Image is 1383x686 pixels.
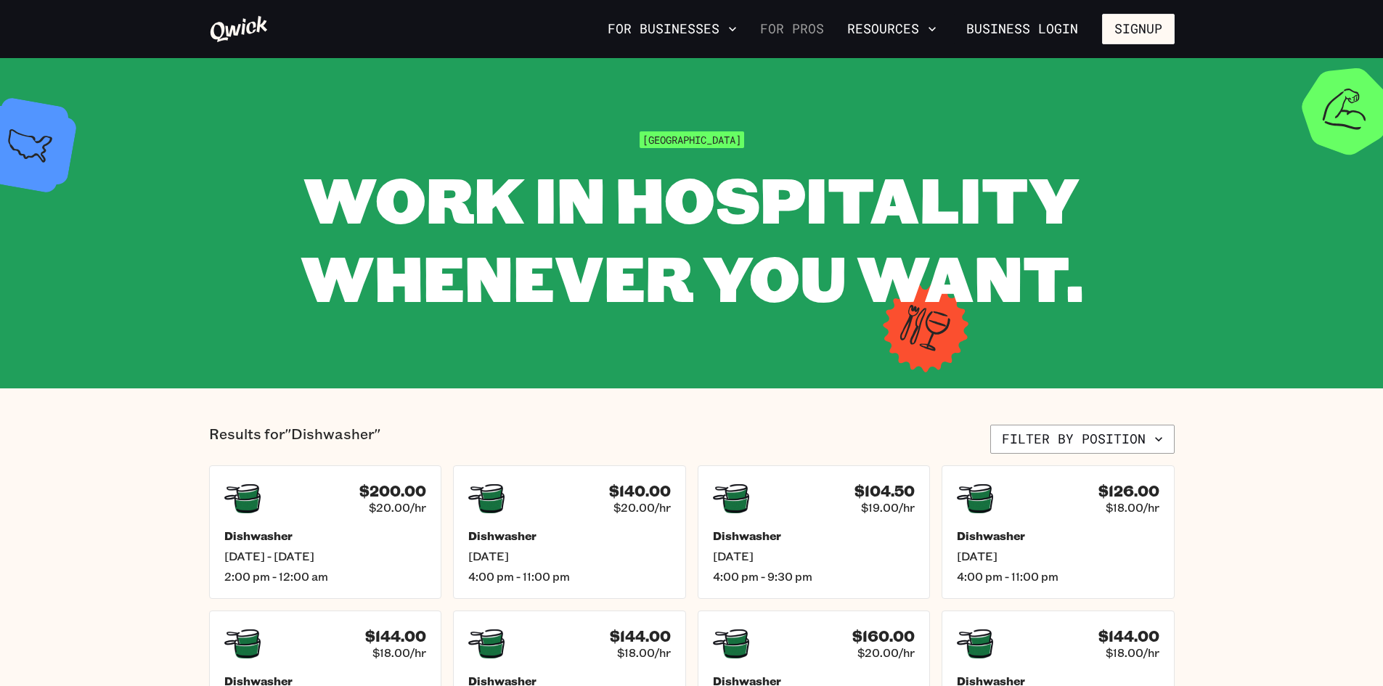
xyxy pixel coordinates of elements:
[224,528,427,543] h5: Dishwasher
[841,17,942,41] button: Resources
[359,482,426,500] h4: $200.00
[468,549,671,563] span: [DATE]
[698,465,931,599] a: $104.50$19.00/hrDishwasher[DATE]4:00 pm - 9:30 pm
[301,157,1083,319] span: WORK IN HOSPITALITY WHENEVER YOU WANT.
[942,465,1175,599] a: $126.00$18.00/hrDishwasher[DATE]4:00 pm - 11:00 pm
[468,569,671,584] span: 4:00 pm - 11:00 pm
[224,549,427,563] span: [DATE] - [DATE]
[1102,14,1175,44] button: Signup
[224,569,427,584] span: 2:00 pm - 12:00 am
[453,465,686,599] a: $140.00$20.00/hrDishwasher[DATE]4:00 pm - 11:00 pm
[1098,627,1159,645] h4: $144.00
[365,627,426,645] h4: $144.00
[957,528,1159,543] h5: Dishwasher
[1106,500,1159,515] span: $18.00/hr
[613,500,671,515] span: $20.00/hr
[852,627,915,645] h4: $160.00
[957,569,1159,584] span: 4:00 pm - 11:00 pm
[754,17,830,41] a: For Pros
[990,425,1175,454] button: Filter by position
[857,645,915,660] span: $20.00/hr
[369,500,426,515] span: $20.00/hr
[640,131,744,148] span: [GEOGRAPHIC_DATA]
[954,14,1090,44] a: Business Login
[713,549,915,563] span: [DATE]
[713,569,915,584] span: 4:00 pm - 9:30 pm
[854,482,915,500] h4: $104.50
[957,549,1159,563] span: [DATE]
[209,465,442,599] a: $200.00$20.00/hrDishwasher[DATE] - [DATE]2:00 pm - 12:00 am
[209,425,380,454] p: Results for "Dishwasher"
[617,645,671,660] span: $18.00/hr
[713,528,915,543] h5: Dishwasher
[861,500,915,515] span: $19.00/hr
[1098,482,1159,500] h4: $126.00
[609,482,671,500] h4: $140.00
[610,627,671,645] h4: $144.00
[372,645,426,660] span: $18.00/hr
[602,17,743,41] button: For Businesses
[468,528,671,543] h5: Dishwasher
[1106,645,1159,660] span: $18.00/hr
